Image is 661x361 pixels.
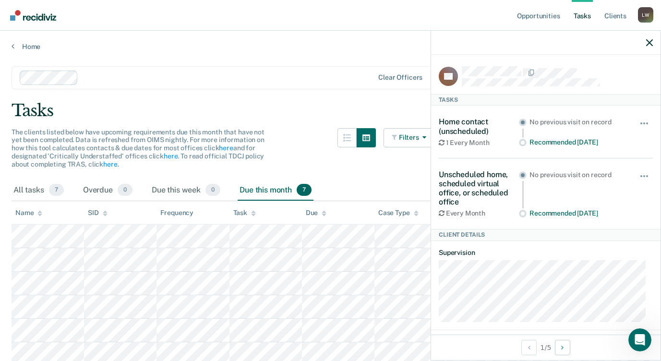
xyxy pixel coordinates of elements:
div: Due this month [238,180,313,201]
button: Previous Client [521,340,537,355]
dt: Supervision [439,249,653,257]
div: Due [306,209,327,217]
div: Clear officers [378,73,422,82]
span: 7 [297,184,312,196]
div: 1 / 5 [431,335,661,360]
iframe: Intercom live chat [628,328,651,351]
a: here [219,144,233,152]
a: here [164,152,178,160]
div: Task [233,209,256,217]
span: 0 [118,184,132,196]
img: Recidiviz [10,10,56,21]
div: Due this week [150,180,222,201]
a: here [103,160,117,168]
div: Case Type [378,209,419,217]
div: SID [88,209,108,217]
span: 0 [205,184,220,196]
div: L W [638,7,653,23]
div: Recommended [DATE] [529,209,626,217]
div: No previous visit on record [529,118,626,126]
span: 7 [49,184,64,196]
div: Client Details [431,229,661,241]
div: All tasks [12,180,66,201]
div: Overdue [81,180,134,201]
div: Home contact (unscheduled) [439,117,519,135]
span: The clients listed below have upcoming requirements due this month that have not yet been complet... [12,128,264,168]
div: Every Month [439,209,519,217]
div: Recommended [DATE] [529,138,626,146]
div: Frequency [160,209,193,217]
div: Tasks [12,101,649,120]
button: Next Client [555,340,570,355]
div: No previous visit on record [529,171,626,179]
div: Tasks [431,94,661,106]
div: 1 Every Month [439,139,519,147]
button: Filters [384,128,434,147]
div: Unscheduled home, scheduled virtual office, or scheduled office [439,170,519,207]
a: Home [12,42,649,51]
button: Profile dropdown button [638,7,653,23]
div: Name [15,209,42,217]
